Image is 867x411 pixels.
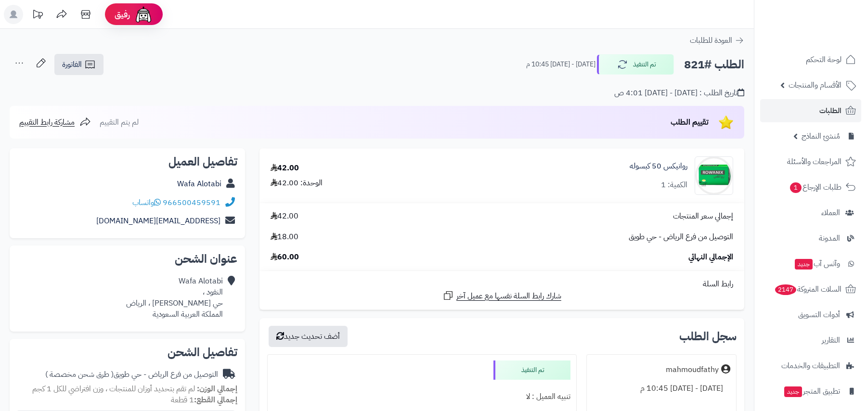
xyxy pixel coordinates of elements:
[684,55,744,75] h2: الطلب #821
[774,284,797,295] span: 2147
[271,252,299,263] span: 60.00
[802,13,858,33] img: logo-2.png
[822,334,840,347] span: التقارير
[132,197,161,208] a: واتساب
[45,369,114,380] span: ( طرق شحن مخصصة )
[760,303,861,326] a: أدوات التسويق
[789,78,841,92] span: الأقسام والمنتجات
[671,116,709,128] span: تقييم الطلب
[819,104,841,117] span: الطلبات
[630,161,687,172] a: روانيكس 50 كبسوله
[789,182,802,193] span: 1
[789,180,841,194] span: طلبات الإرجاع
[688,252,733,263] span: الإجمالي النهائي
[695,156,733,195] img: 4747c451cd7a3a4472a066e12ac3b00a31be-90x90.jpg
[163,197,220,208] a: 966500459591
[760,252,861,275] a: وآتس آبجديد
[17,347,237,358] h2: تفاصيل الشحن
[666,364,719,375] div: mahmoudfathy
[134,5,153,24] img: ai-face.png
[690,35,744,46] a: العودة للطلبات
[271,211,298,222] span: 42.00
[456,291,561,302] span: شارك رابط السلة نفسها مع عميل آخر
[760,278,861,301] a: السلات المتروكة2147
[787,155,841,168] span: المراجعات والأسئلة
[806,53,841,66] span: لوحة التحكم
[760,354,861,377] a: التطبيقات والخدمات
[821,206,840,219] span: العملاء
[62,59,82,70] span: الفاتورة
[19,116,75,128] span: مشاركة رابط التقييم
[690,35,732,46] span: العودة للطلبات
[597,54,674,75] button: تم التنفيذ
[679,331,737,342] h3: سجل الطلب
[819,231,840,245] span: المدونة
[661,180,687,191] div: الكمية: 1
[100,116,139,128] span: لم يتم التقييم
[271,231,298,243] span: 18.00
[526,60,595,69] small: [DATE] - [DATE] 10:45 م
[115,9,130,20] span: رفيق
[781,359,840,372] span: التطبيقات والخدمات
[26,5,50,26] a: تحديثات المنصة
[177,178,221,190] a: Wafa Alotabi
[760,227,861,250] a: المدونة
[194,394,237,406] strong: إجمالي القطع:
[784,386,802,397] span: جديد
[271,163,299,174] div: 42.00
[493,360,570,380] div: تم التنفيذ
[171,394,237,406] small: 1 قطعة
[760,48,861,71] a: لوحة التحكم
[795,259,813,270] span: جديد
[197,383,237,395] strong: إجمالي الوزن:
[802,129,840,143] span: مُنشئ النماذج
[32,383,195,395] span: لم تقم بتحديد أوزان للمنتجات ، وزن افتراضي للكل 1 كجم
[673,211,733,222] span: إجمالي سعر المنتجات
[96,215,220,227] a: [EMAIL_ADDRESS][DOMAIN_NAME]
[798,308,840,321] span: أدوات التسويق
[760,201,861,224] a: العملاء
[17,156,237,167] h2: تفاصيل العميل
[774,283,841,296] span: السلات المتروكة
[19,116,91,128] a: مشاركة رابط التقييم
[269,326,348,347] button: أضف تحديث جديد
[45,369,218,380] div: التوصيل من فرع الرياض - حي طويق
[629,231,733,243] span: التوصيل من فرع الرياض - حي طويق
[263,279,740,290] div: رابط السلة
[442,290,561,302] a: شارك رابط السلة نفسها مع عميل آخر
[794,257,840,270] span: وآتس آب
[783,385,840,398] span: تطبيق المتجر
[760,329,861,352] a: التقارير
[17,253,237,265] h2: عنوان الشحن
[760,380,861,403] a: تطبيق المتجرجديد
[593,379,730,398] div: [DATE] - [DATE] 10:45 م
[614,88,744,99] div: تاريخ الطلب : [DATE] - [DATE] 4:01 ص
[273,387,571,406] div: تنبيه العميل : لا
[760,99,861,122] a: الطلبات
[271,178,323,189] div: الوحدة: 42.00
[126,276,223,320] div: Wafa Alotabi النفود ، حي [PERSON_NAME] ، الرياض المملكة العربية السعودية
[760,176,861,199] a: طلبات الإرجاع1
[54,54,104,75] a: الفاتورة
[760,150,861,173] a: المراجعات والأسئلة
